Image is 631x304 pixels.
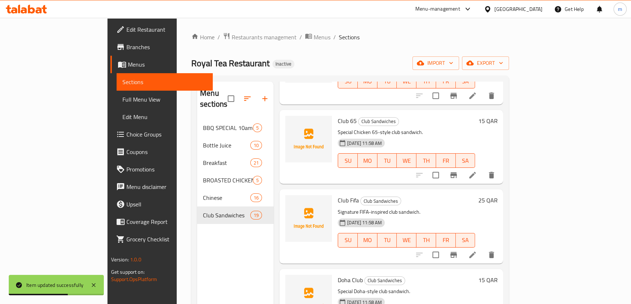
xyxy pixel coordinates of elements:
[439,235,453,245] span: FR
[483,87,500,104] button: delete
[459,76,473,87] span: SA
[110,196,213,213] a: Upsell
[117,91,213,108] a: Full Menu View
[250,193,262,202] div: items
[111,275,157,284] a: Support.OpsPlatform
[445,87,462,104] button: Branch-specific-item
[200,88,228,110] h2: Menu sections
[117,108,213,126] a: Edit Menu
[203,158,250,167] span: Breakfast
[203,193,250,202] span: Chinese
[122,78,207,86] span: Sections
[361,155,375,166] span: MO
[418,59,453,68] span: import
[126,200,207,209] span: Upsell
[223,32,297,42] a: Restaurants management
[197,137,274,154] div: Bottle Juice10
[110,126,213,143] a: Choice Groups
[126,182,207,191] span: Menu disclaimer
[203,176,253,185] div: BROASTED CHICKEN
[377,153,397,168] button: TU
[412,56,459,70] button: import
[377,233,397,248] button: TU
[428,167,443,183] span: Select to update
[416,233,436,248] button: TH
[250,211,262,220] div: items
[333,33,336,42] li: /
[110,56,213,73] a: Menus
[428,88,443,103] span: Select to update
[110,143,213,161] a: Coupons
[203,123,253,132] div: BBQ SPECIAL 10am-3am
[338,287,475,296] p: Special Doha-style club sandwich.
[400,76,414,87] span: WE
[232,33,297,42] span: Restaurants management
[126,130,207,139] span: Choice Groups
[126,43,207,51] span: Branches
[197,154,274,171] div: Breakfast21
[110,178,213,196] a: Menu disclaimer
[203,211,250,220] div: Club Sandwiches
[273,61,294,67] span: Inactive
[197,119,274,137] div: BBQ SPECIAL 10am-3am5
[110,21,213,38] a: Edit Restaurant
[251,212,262,219] span: 19
[122,112,207,121] span: Edit Menu
[419,155,433,166] span: TH
[478,116,497,126] h6: 15 QAR
[338,195,359,206] span: Club Fifa
[110,213,213,230] a: Coverage Report
[126,25,207,34] span: Edit Restaurant
[253,123,262,132] div: items
[126,165,207,174] span: Promotions
[285,116,332,162] img: Club 65
[439,76,453,87] span: FR
[110,38,213,56] a: Branches
[358,117,399,126] div: Club Sandwiches
[456,153,475,168] button: SA
[358,233,377,248] button: MO
[419,235,433,245] span: TH
[341,76,355,87] span: SU
[197,206,274,224] div: Club Sandwiches19
[478,275,497,285] h6: 15 QAR
[191,32,509,42] nav: breadcrumb
[419,76,433,87] span: TH
[358,153,377,168] button: MO
[341,235,355,245] span: SU
[253,177,262,184] span: 5
[126,235,207,244] span: Grocery Checklist
[338,128,475,137] p: Special Chicken 65-style club sandwich.
[445,246,462,264] button: Branch-specific-item
[439,155,453,166] span: FR
[338,153,358,168] button: SU
[483,166,500,184] button: delete
[110,161,213,178] a: Promotions
[110,230,213,248] a: Grocery Checklist
[111,255,129,264] span: Version:
[117,73,213,91] a: Sections
[459,235,473,245] span: SA
[416,153,436,168] button: TH
[122,95,207,104] span: Full Menu View
[197,171,274,189] div: BROASTED CHICKEN5
[250,158,262,167] div: items
[468,91,477,100] a: Edit menu item
[618,5,622,13] span: m
[314,33,330,42] span: Menus
[338,233,358,248] button: SU
[400,235,414,245] span: WE
[130,255,141,264] span: 1.0.0
[468,171,477,179] a: Edit menu item
[456,233,475,248] button: SA
[344,140,385,147] span: [DATE] 11:58 AM
[251,159,262,166] span: 21
[338,208,475,217] p: Signature FIFA-inspired club sandwich.
[415,5,460,13] div: Menu-management
[239,90,256,107] span: Sort sections
[338,275,363,285] span: Doha Club
[253,125,262,131] span: 5
[197,116,274,227] nav: Menu sections
[358,117,399,126] span: Club Sandwiches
